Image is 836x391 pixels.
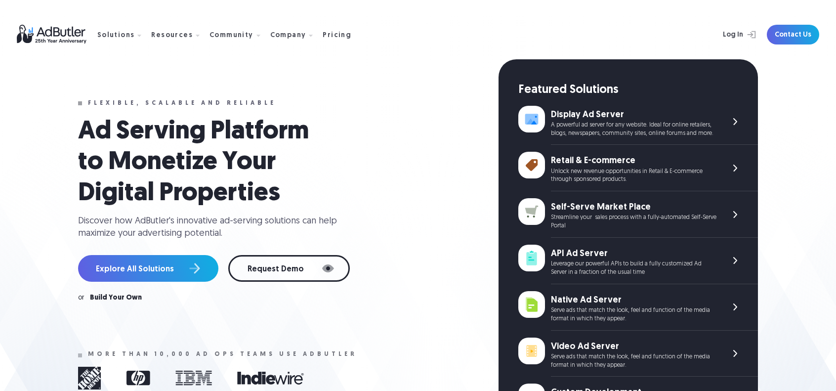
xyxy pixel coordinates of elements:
div: Native Ad Server [551,294,716,306]
a: Retail & E-commerce Unlock new revenue opportunities in Retail & E-commerce through sponsored pro... [518,145,758,191]
div: Pricing [323,32,351,39]
a: Contact Us [767,25,819,44]
a: Native Ad Server Serve ads that match the look, feel and function of the media format in which th... [518,284,758,331]
div: or [78,295,84,302]
a: Build Your Own [90,295,142,302]
div: Company [270,32,306,39]
div: Retail & E-commerce [551,155,716,167]
div: Serve ads that match the look, feel and function of the media format in which they appear. [551,306,716,323]
div: Discover how AdButler's innovative ad-serving solutions can help maximize your advertising potent... [78,215,345,240]
a: Explore All Solutions [78,255,218,282]
a: Log In [697,25,761,44]
div: A powerful ad server for any website. Ideal for online retailers, blogs, newspapers, community si... [551,121,716,138]
div: Featured Solutions [518,82,758,99]
a: Request Demo [228,255,350,282]
a: Self-Serve Market Place Streamline your sales process with a fully-automated Self-Serve Portal [518,191,758,238]
div: API Ad Server [551,248,716,260]
div: More than 10,000 ad ops teams use adbutler [88,351,357,358]
div: Display Ad Server [551,109,716,121]
div: Resources [151,32,193,39]
div: Flexible, scalable and reliable [88,100,276,107]
div: Streamline your sales process with a fully-automated Self-Serve Portal [551,214,716,230]
a: API Ad Server Leverage our powerful APIs to build a fully customized Ad Server in a fraction of t... [518,238,758,284]
div: Video Ad Server [551,341,716,353]
div: Self-Serve Market Place [551,201,716,214]
div: Leverage our powerful APIs to build a fully customized Ad Server in a fraction of the usual time [551,260,716,277]
div: Unlock new revenue opportunities in Retail & E-commerce through sponsored products. [551,168,716,184]
div: Serve ads that match the look, feel and function of the media format in which they appear. [551,353,716,370]
div: Community [209,32,253,39]
h1: Ad Serving Platform to Monetize Your Digital Properties [78,117,335,209]
div: Solutions [97,32,135,39]
a: Pricing [323,30,359,39]
a: Video Ad Server Serve ads that match the look, feel and function of the media format in which the... [518,331,758,377]
a: Display Ad Server A powerful ad server for any website. Ideal for online retailers, blogs, newspa... [518,99,758,145]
